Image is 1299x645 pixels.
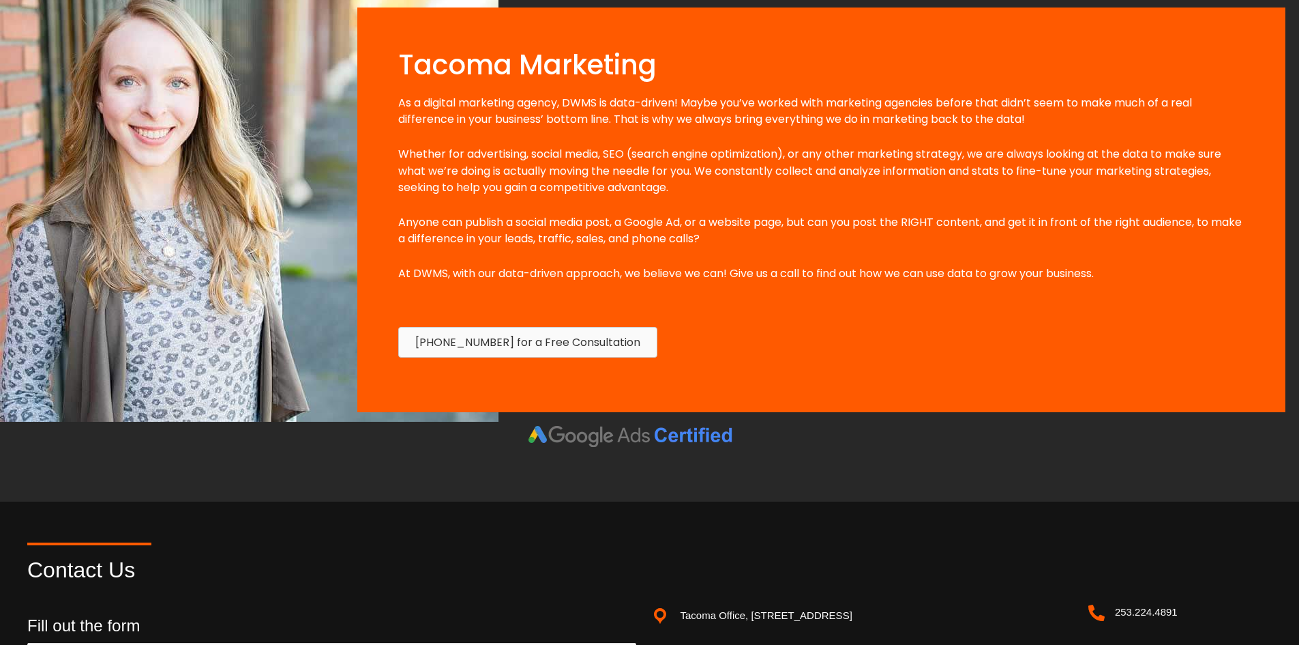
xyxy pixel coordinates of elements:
p: Anyone can publish a social media post, a Google Ad, or a website page, but can you post the RIGH... [398,214,1244,248]
p: Whether for advertising, social media, SEO (search engine optimization), or any other marketing s... [398,146,1244,197]
span: Contact Us [27,558,135,582]
p: 253.224.4891 [1115,605,1178,622]
p: As a digital marketing agency, DWMS is data-driven! Maybe you’ve worked with marketing agencies b... [398,95,1244,129]
picture: gacertified-hd [528,430,733,442]
p: Tacoma Office, [STREET_ADDRESS] [681,608,852,625]
p: At DWMS, with our data-driven approach, we believe we can! Give us a call to find out how we can ... [398,266,1244,283]
a: [PHONE_NUMBER] for a Free Consultation [398,327,657,358]
span: [PHONE_NUMBER] for a Free Consultation [415,334,640,350]
img: gacertified-hd [528,426,733,447]
span: Tacoma Marketing [398,46,657,84]
h4: Fill out the form [27,616,636,636]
